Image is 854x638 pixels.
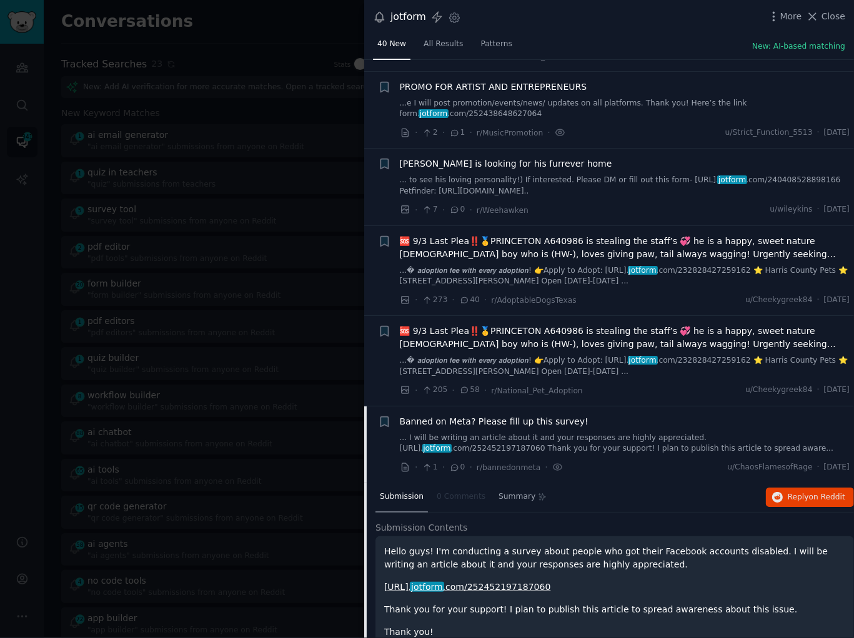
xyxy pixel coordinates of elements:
[452,384,454,397] span: ·
[470,126,472,139] span: ·
[824,127,850,139] span: [DATE]
[745,385,813,396] span: u/Cheekygreek84
[390,9,426,25] div: jotform
[442,204,445,217] span: ·
[780,10,802,23] span: More
[419,34,467,60] a: All Results
[442,461,445,474] span: ·
[482,52,568,61] span: r/[GEOGRAPHIC_DATA]
[400,433,850,454] a: ... I will be writing an article about it and your responses are highly appreciated. [URL].jotfor...
[499,491,535,503] span: Summary
[824,204,850,215] span: [DATE]
[477,34,517,60] a: Patterns
[422,385,447,396] span: 205
[415,204,417,217] span: ·
[449,204,465,215] span: 0
[824,295,850,306] span: [DATE]
[424,39,463,50] span: All Results
[375,521,468,534] span: Submission Contents
[824,385,850,396] span: [DATE]
[380,491,424,503] span: Submission
[628,356,658,365] span: jotform
[422,295,447,306] span: 273
[470,204,472,217] span: ·
[477,206,529,215] span: r/Weehawken
[415,293,417,307] span: ·
[400,265,850,287] a: ...� 𝙖𝙙𝙤𝙥𝙩𝙞𝙤𝙣 𝙛𝙚𝙚 𝙬𝙞𝙩𝙝 𝙚𝙫𝙚𝙧𝙮 𝙖𝙙𝙤𝙥𝙩𝙞𝙤𝙣! 👉Apply to Adopt: [URL].jotform.com/232828427259162 ⭐️ Harr...
[481,39,512,50] span: Patterns
[766,488,854,508] button: Replyon Reddit
[767,10,802,23] button: More
[422,444,452,453] span: jotform
[415,384,417,397] span: ·
[817,385,820,396] span: ·
[400,81,587,94] a: PROMO FOR ARTIST AND ENTREPRENEURS
[400,325,850,351] a: 🆘 9/3 Last Plea‼️🥇PRINCETON A640986 is stealing the staff’s 💞 he is a happy, sweet nature [DEMOGR...
[400,415,588,428] a: Banned on Meta? Please fill up this survey!
[470,461,472,474] span: ·
[410,582,444,592] span: jotform
[745,295,813,306] span: u/Cheekygreek84
[400,355,850,377] a: ...� 𝙖𝙙𝙤𝙥𝙩𝙞𝙤𝙣 𝙛𝙚𝙚 𝙬𝙞𝙩𝙝 𝙚𝙫𝙚𝙧𝙮 𝙖𝙙𝙤𝙥𝙩𝙞𝙤𝙣! 👉Apply to Adopt: [URL].jotform.com/232828427259162 ⭐️ Harr...
[491,386,582,395] span: r/National_Pet_Adoption
[545,461,547,474] span: ·
[449,127,465,139] span: 1
[384,545,845,571] p: Hello guys! I'm conducting a survey about people who got their Facebook accounts disabled. I will...
[422,127,437,139] span: 2
[727,462,812,473] span: u/ChaosFlamesofRage
[817,204,820,215] span: ·
[459,385,480,396] span: 58
[491,296,576,305] span: r/AdoptableDogsTexas
[717,175,747,184] span: jotform
[806,10,845,23] button: Close
[484,384,487,397] span: ·
[422,204,437,215] span: 7
[459,295,480,306] span: 40
[415,126,417,139] span: ·
[400,235,850,261] a: 🆘 9/3 Last Plea‼️🥇PRINCETON A640986 is stealing the staff’s 💞 he is a happy, sweet nature [DEMOGR...
[824,462,850,473] span: [DATE]
[384,603,845,616] p: Thank you for your support! I plan to publish this article to spread awareness about this issue.
[547,126,550,139] span: ·
[400,157,612,170] a: [PERSON_NAME] is looking for his furrever home
[484,293,487,307] span: ·
[400,175,850,197] a: ... to see his loving personality!) If interested. Please DM or fill out this form- [URL].jotform...
[415,461,417,474] span: ·
[725,127,813,139] span: u/Strict_Function_5513
[400,98,850,120] a: ...e I will post promotion/events/news/ updates on all platforms. Thank you! Here’s the link form...
[384,582,550,592] a: [URL].jotform.com/252452197187060
[477,463,540,472] span: r/bannedonmeta
[422,462,437,473] span: 1
[628,266,658,275] span: jotform
[817,462,820,473] span: ·
[752,41,845,52] button: New: AI-based matching
[442,126,445,139] span: ·
[377,39,406,50] span: 40 New
[419,109,449,118] span: jotform
[373,34,410,60] a: 40 New
[817,295,820,306] span: ·
[822,10,845,23] span: Close
[788,492,845,503] span: Reply
[817,127,820,139] span: ·
[477,129,543,137] span: r/MusicPromotion
[449,462,465,473] span: 0
[452,293,454,307] span: ·
[809,493,845,501] span: on Reddit
[770,204,813,215] span: u/wileykins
